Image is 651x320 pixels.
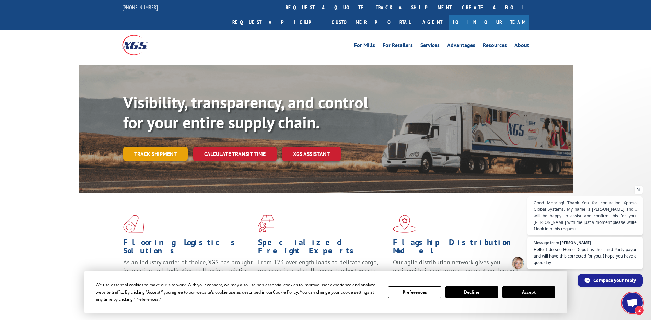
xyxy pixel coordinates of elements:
[622,293,643,313] a: Open chat
[393,258,519,274] span: Our agile distribution network gives you nationwide inventory management on demand.
[483,43,507,50] a: Resources
[282,147,341,161] a: XGS ASSISTANT
[514,43,529,50] a: About
[123,258,253,283] span: As an industry carrier of choice, XGS has brought innovation and dedication to flooring logistics...
[122,4,158,11] a: [PHONE_NUMBER]
[449,15,529,30] a: Join Our Team
[393,215,417,233] img: xgs-icon-flagship-distribution-model-red
[84,271,567,313] div: Cookie Consent Prompt
[258,258,388,289] p: From 123 overlength loads to delicate cargo, our experienced staff knows the best way to move you...
[416,15,449,30] a: Agent
[273,289,298,295] span: Cookie Policy
[635,306,644,315] span: 2
[326,15,416,30] a: Customer Portal
[123,215,144,233] img: xgs-icon-total-supply-chain-intelligence-red
[393,238,523,258] h1: Flagship Distribution Model
[258,215,274,233] img: xgs-icon-focused-on-flooring-red
[502,286,555,298] button: Accept
[445,286,498,298] button: Decline
[534,246,637,266] span: Hello, I do see Home Depot as the Third Party payor and will have this corrected for you. I hope ...
[354,43,375,50] a: For Mills
[388,286,441,298] button: Preferences
[227,15,326,30] a: Request a pickup
[383,43,413,50] a: For Retailers
[534,241,559,244] span: Message from
[447,43,475,50] a: Advantages
[123,238,253,258] h1: Flooring Logistics Solutions
[258,238,388,258] h1: Specialized Freight Experts
[135,296,159,302] span: Preferences
[123,92,368,133] b: Visibility, transparency, and control for your entire supply chain.
[593,274,636,286] span: Compose your reply
[193,147,277,161] a: Calculate transit time
[420,43,440,50] a: Services
[534,199,637,232] span: Good Monring! Thank You for contacting Xpress Global Systems. My name is [PERSON_NAME] and I will...
[560,241,591,244] span: [PERSON_NAME]
[96,281,380,303] div: We use essential cookies to make our site work. With your consent, we may also use non-essential ...
[123,147,188,161] a: Track shipment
